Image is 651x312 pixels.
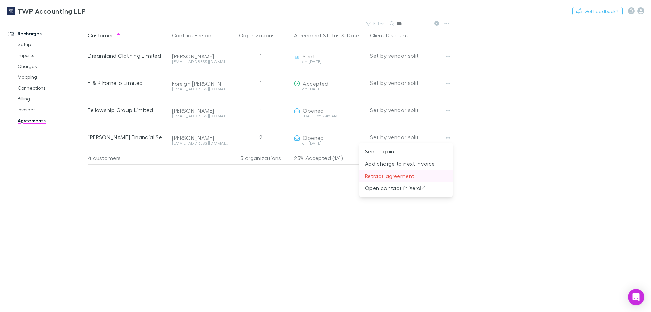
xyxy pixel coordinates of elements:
li: Add charge to next invoice [359,158,453,170]
li: Send again [359,145,453,158]
li: Open contact in Xero [359,182,453,194]
div: Open Intercom Messenger [628,289,644,305]
p: Add charge to next invoice [365,160,447,168]
a: Open contact in Xero [359,184,453,190]
p: Retract agreement [365,172,447,180]
p: Open contact in Xero [365,184,447,192]
p: Send again [365,147,447,155]
li: Retract agreement [359,170,453,182]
